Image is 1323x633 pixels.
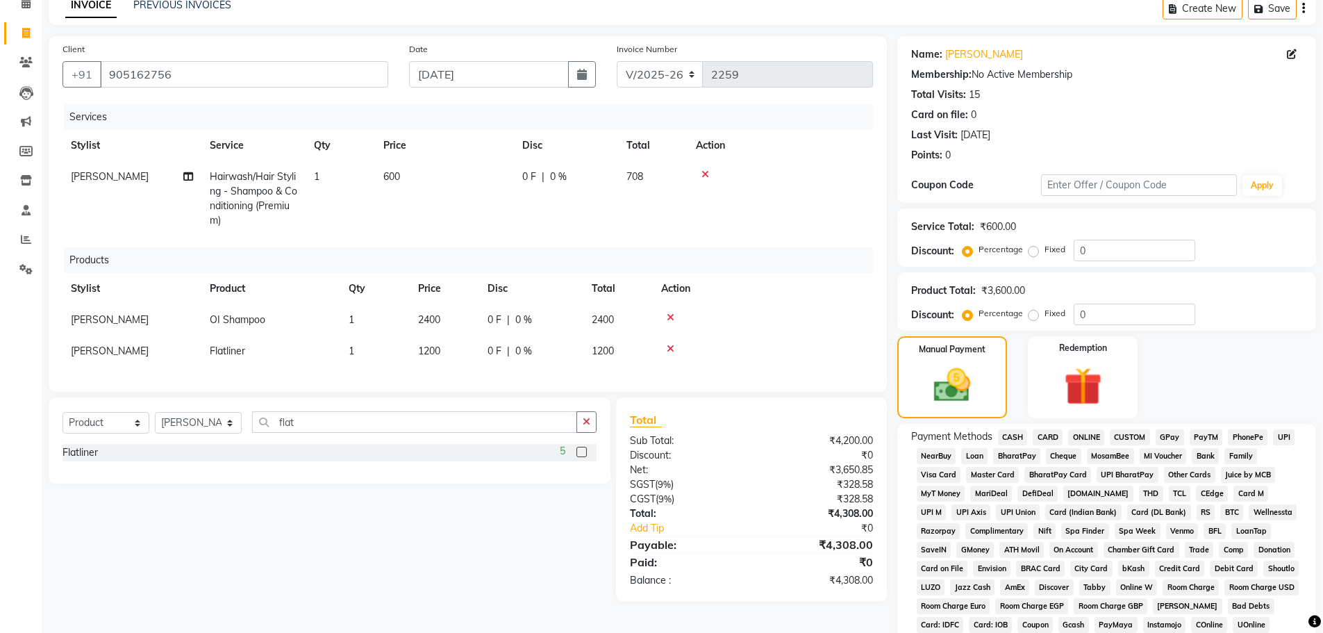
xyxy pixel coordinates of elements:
[1074,598,1147,614] span: Room Charge GBP
[911,178,1042,192] div: Coupon Code
[1063,486,1133,502] span: [DOMAIN_NAME]
[1220,504,1243,520] span: BTC
[1190,429,1223,445] span: PayTM
[1045,243,1065,256] label: Fixed
[63,61,101,88] button: +91
[1249,504,1297,520] span: Wellnessta
[917,579,945,595] span: LUZO
[1079,579,1110,595] span: Tabby
[911,220,974,234] div: Service Total:
[1104,542,1179,558] span: Chamber Gift Card
[1191,617,1227,633] span: COnline
[619,573,751,588] div: Balance :
[515,344,532,359] span: 0 %
[630,478,655,491] span: SGST
[751,477,883,492] div: ₹328.58
[1143,617,1186,633] span: Instamojo
[550,170,567,184] span: 0 %
[1273,429,1295,445] span: UPI
[911,128,958,142] div: Last Visit:
[1156,429,1184,445] span: GPay
[349,345,354,357] span: 1
[340,273,410,304] th: Qty
[1263,561,1299,577] span: Shoutlo
[960,128,990,142] div: [DATE]
[583,273,653,304] th: Total
[1228,429,1267,445] span: PhonePe
[956,542,994,558] span: GMoney
[488,344,501,359] span: 0 F
[917,542,951,558] span: SaveIN
[1233,617,1270,633] span: UOnline
[1224,579,1299,595] span: Room Charge USD
[751,554,883,570] div: ₹0
[418,345,440,357] span: 1200
[917,504,947,520] span: UPI M
[911,244,954,258] div: Discount:
[507,344,510,359] span: |
[751,463,883,477] div: ₹3,650.85
[1045,307,1065,320] label: Fixed
[922,364,982,406] img: _cash.svg
[965,523,1028,539] span: Complimentary
[1116,579,1158,595] span: Online W
[619,477,751,492] div: ( )
[100,61,388,88] input: Search by Name/Mobile/Email/Code
[911,47,942,62] div: Name:
[950,579,995,595] span: Jazz Cash
[630,493,656,505] span: CGST
[1140,448,1187,464] span: MI Voucher
[418,313,440,326] span: 2400
[999,542,1044,558] span: ATH Movil
[1041,174,1237,196] input: Enter Offer / Coupon Code
[1185,542,1214,558] span: Trade
[1233,486,1268,502] span: Card M
[979,307,1023,320] label: Percentage
[1017,486,1058,502] span: DefiDeal
[966,467,1019,483] span: Master Card
[1242,175,1282,196] button: Apply
[970,486,1012,502] span: MariDeal
[210,170,297,227] span: Hairwash/Hair Styling - Shampoo & Conditioning (Premium)
[1224,448,1257,464] span: Family
[688,130,873,161] th: Action
[619,521,773,536] a: Add Tip
[1155,561,1205,577] span: Credit Card
[1049,542,1098,558] span: On Account
[522,170,536,184] span: 0 F
[658,493,672,504] span: 9%
[618,130,688,161] th: Total
[1153,598,1222,614] span: [PERSON_NAME]
[488,313,501,327] span: 0 F
[917,523,960,539] span: Razorpay
[917,448,956,464] span: NearBuy
[1035,579,1074,595] span: Discover
[592,345,614,357] span: 1200
[917,486,965,502] span: MyT Money
[993,448,1040,464] span: BharatPay
[71,345,149,357] span: [PERSON_NAME]
[751,536,883,553] div: ₹4,308.00
[979,243,1023,256] label: Percentage
[911,108,968,122] div: Card on file:
[201,130,306,161] th: Service
[971,108,976,122] div: 0
[71,313,149,326] span: [PERSON_NAME]
[1046,448,1081,464] span: Cheque
[479,273,583,304] th: Disc
[1016,561,1065,577] span: BRAC Card
[507,313,510,327] span: |
[969,617,1012,633] span: Card: IOB
[201,273,340,304] th: Product
[1196,486,1228,502] span: CEdge
[630,413,662,427] span: Total
[917,561,968,577] span: Card on File
[1163,579,1219,595] span: Room Charge
[1221,467,1276,483] span: Juice by MCB
[626,170,643,183] span: 708
[514,130,618,161] th: Disc
[210,345,245,357] span: Flatliner
[951,504,990,520] span: UPI Axis
[911,67,972,82] div: Membership:
[619,492,751,507] div: ( )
